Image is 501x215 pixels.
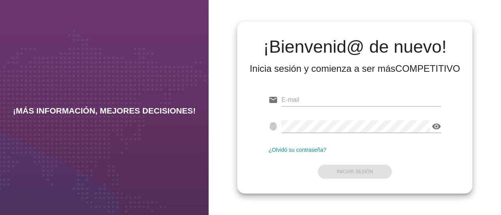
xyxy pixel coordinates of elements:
[395,63,460,74] strong: COMPETITIVO
[432,122,441,131] i: visibility
[269,95,278,105] i: email
[250,37,460,56] h2: ¡Bienvenid@ de nuevo!
[250,62,460,75] div: Inicia sesión y comienza a ser más
[281,94,442,106] input: E-mail
[269,147,326,153] a: ¿Olvidó su contraseña?
[269,122,278,131] i: fingerprint
[13,106,196,115] h2: ¡MÁS INFORMACIÓN, MEJORES DECISIONES!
